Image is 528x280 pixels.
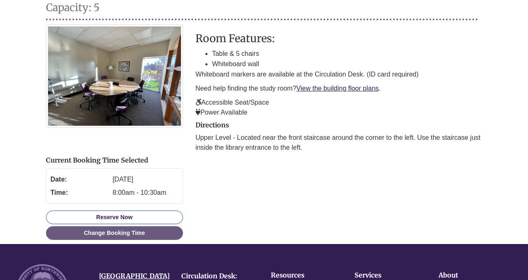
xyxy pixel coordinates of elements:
a: View the building floor plans [297,85,379,92]
li: Whiteboard wall [212,59,482,69]
p: Accessible Seat/Space Power Available [195,98,482,117]
a: [GEOGRAPHIC_DATA] [99,272,170,280]
small: Capacity: 5 [46,1,100,14]
h4: Resources [271,272,329,279]
dt: Time: [51,186,108,199]
h4: Circulation Desk: [181,273,252,280]
a: Change Booking Time [46,226,183,240]
button: Reserve Now [46,211,183,224]
div: directions [195,122,482,153]
li: Table & 5 chairs [212,48,482,59]
p: Whiteboard markers are available at the Circulation Desk. (ID card required) [195,69,482,79]
img: Study Room 6 [46,24,183,128]
dd: [DATE] [113,173,178,186]
p: Upper Level - Located near the front staircase around the corner to the left. Use the staircase j... [195,133,482,153]
dd: 8:00am - 10:30am [113,186,178,199]
h3: Room Features: [195,33,482,44]
h2: Directions [195,122,482,129]
h2: Current Booking Time Selected [46,157,183,164]
div: description [195,33,482,117]
h4: Services [354,272,413,279]
dt: Date: [51,173,108,186]
h4: About [439,272,497,279]
p: Need help finding the study room? . [195,84,482,93]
